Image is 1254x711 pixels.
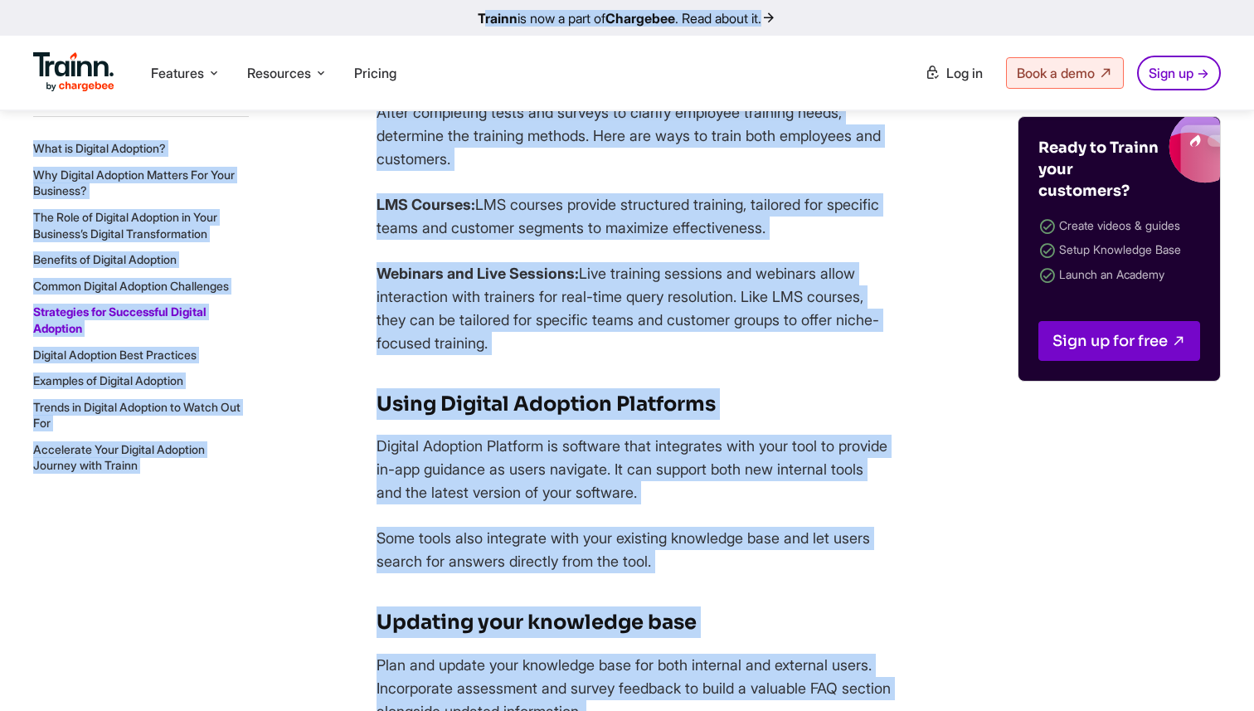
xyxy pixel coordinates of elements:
[915,58,993,88] a: Log in
[33,168,235,198] a: Why Digital Adoption Matters For Your Business?
[377,388,891,420] h3: Using Digital Adoption Platforms
[33,141,166,155] a: What is Digital Adoption?
[1038,137,1163,202] h4: Ready to Trainn your customers?
[1006,57,1124,89] a: Book a demo
[33,210,217,241] a: The Role of Digital Adoption in Your Business’s Digital Transformation
[377,265,579,282] strong: Webinars and Live Sessions:
[33,52,114,92] img: Trainn Logo
[377,606,891,638] h3: Updating your knowledge base
[377,101,891,171] p: After completing tests and surveys to clarify employee training needs, determine the training met...
[377,262,891,355] p: Live training sessions and webinars allow interaction with trainers for real-time query resolutio...
[946,65,983,81] span: Log in
[1171,631,1254,711] iframe: Chat Widget
[377,435,891,504] p: Digital Adoption Platform is software that integrates with your tool to provide in-app guidance a...
[1137,56,1221,90] a: Sign up →
[33,304,207,335] a: Strategies for Successful Digital Adoption
[1052,117,1220,183] img: Trainn blogs
[354,65,396,81] a: Pricing
[478,10,518,27] b: Trainn
[1038,264,1200,288] li: Launch an Academy
[33,400,241,431] a: Trends in Digital Adoption to Watch Out For
[1038,239,1200,263] li: Setup Knowledge Base
[33,442,205,473] a: Accelerate Your Digital Adoption Journey with Trainn
[377,527,891,573] p: Some tools also integrate with your existing knowledge base and let users search for answers dire...
[605,10,675,27] b: Chargebee
[33,347,197,361] a: Digital Adoption Best Practices
[33,252,177,266] a: Benefits of Digital Adoption
[33,373,183,387] a: Examples of Digital Adoption
[377,196,475,213] strong: LMS Courses:
[1038,215,1200,239] li: Create videos & guides
[377,193,891,240] p: LMS courses provide structured training, tailored for specific teams and customer segments to max...
[247,64,311,82] span: Resources
[151,64,204,82] span: Features
[1038,321,1200,361] a: Sign up for free
[33,279,229,293] a: Common Digital Adoption Challenges
[1017,65,1095,81] span: Book a demo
